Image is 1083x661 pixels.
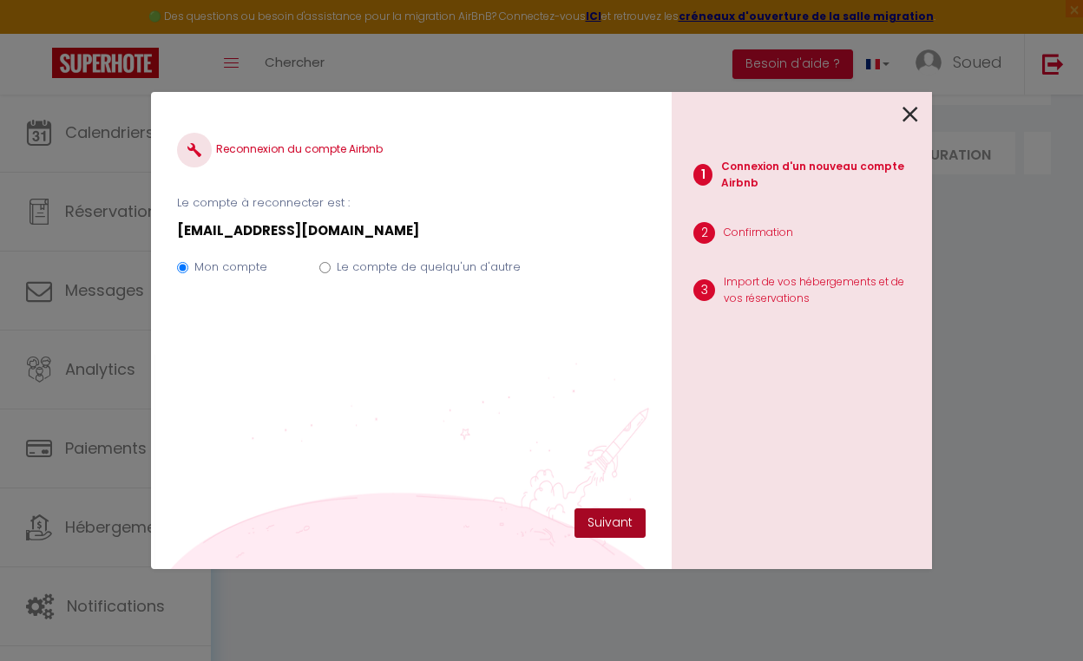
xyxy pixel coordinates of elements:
[337,259,521,276] label: Le compte de quelqu'un d'autre
[724,225,793,241] p: Confirmation
[721,159,918,192] p: Connexion d'un nouveau compte Airbnb
[177,220,646,241] p: [EMAIL_ADDRESS][DOMAIN_NAME]
[574,508,646,538] button: Suivant
[693,164,712,186] span: 1
[177,194,646,212] p: Le compte à reconnecter est :
[724,274,918,307] p: Import de vos hébergements et de vos réservations
[177,133,646,167] h4: Reconnexion du compte Airbnb
[693,279,715,301] span: 3
[194,259,267,276] label: Mon compte
[693,222,715,244] span: 2
[14,7,66,59] button: Ouvrir le widget de chat LiveChat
